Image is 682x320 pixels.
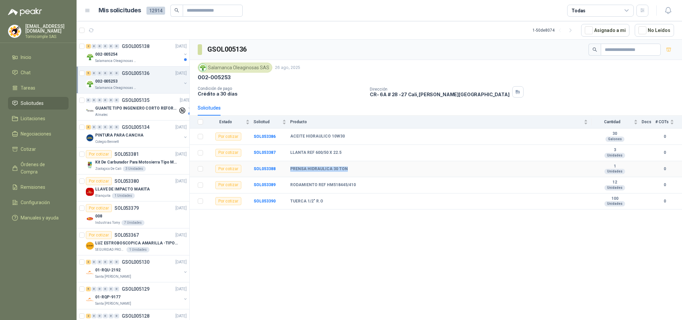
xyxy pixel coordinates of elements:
[86,161,94,169] img: Company Logo
[95,132,143,139] p: PINTURA PARA CANCHA
[254,199,276,203] a: SOL053390
[8,143,69,156] a: Cotizar
[114,71,119,76] div: 0
[655,120,669,124] span: # COTs
[370,87,510,92] p: Dirección
[95,240,178,246] p: LUZ ESTROBOSCOPICA AMARILLA -TIPO BALA
[175,178,187,184] p: [DATE]
[114,179,139,183] p: SOL053380
[655,134,674,140] b: 0
[86,188,94,196] img: Company Logo
[254,116,290,129] th: Solicitud
[95,247,125,252] p: SEGURIDAD PROVISER LTDA
[604,153,625,158] div: Unidades
[198,91,364,97] p: Crédito a 30 días
[290,199,323,204] b: TUERCA 1/2" R.O
[97,125,102,130] div: 0
[592,196,638,201] b: 100
[114,206,139,210] p: SOL053379
[533,25,576,36] div: 1 - 50 de 8074
[8,51,69,64] a: Inicio
[86,269,94,277] img: Company Logo
[207,44,248,55] h3: GSOL005136
[86,242,94,250] img: Company Logo
[215,133,241,141] div: Por cotizar
[123,166,146,171] div: 3 Unidades
[86,44,91,49] div: 2
[95,159,178,165] p: Kit De Carburador Para Motosierra Tipo M250 - Zama
[77,148,189,174] a: Por cotizarSOL053381[DATE] Company LogoKit De Carburador Para Motosierra Tipo M250 - ZamaZoologic...
[97,71,102,76] div: 0
[77,174,189,201] a: Por cotizarSOL053380[DATE] Company LogoLLAVE DE IMPACTO MAKITABlanquita1 Unidades
[122,125,149,130] p: GSOL005134
[86,258,188,279] a: 3 0 0 0 0 0 GSOL005130[DATE] Company Logo01-RQU-2192Santa [PERSON_NAME]
[97,287,102,291] div: 0
[21,214,59,221] span: Manuales y ayuda
[95,213,102,219] p: 008
[86,125,91,130] div: 3
[114,314,119,318] div: 0
[95,193,111,198] p: Blanquita
[21,69,31,76] span: Chat
[655,166,674,172] b: 0
[146,7,165,15] span: 12914
[103,287,108,291] div: 0
[92,44,97,49] div: 0
[86,215,94,223] img: Company Logo
[25,24,69,33] p: [EMAIL_ADDRESS][DOMAIN_NAME]
[122,98,149,103] p: GSOL005135
[95,78,117,85] p: 002-005253
[86,123,188,145] a: 3 0 0 0 0 0 GSOL005134[DATE] Company LogoPINTURA PARA CANCHAColegio Bennett
[290,150,341,156] b: LLANTA REF 600/50 X 22.5
[8,211,69,224] a: Manuales y ayuda
[207,116,254,129] th: Estado
[92,287,97,291] div: 0
[95,274,131,279] p: Santa [PERSON_NAME]
[92,125,97,130] div: 0
[86,260,91,264] div: 3
[114,125,119,130] div: 0
[8,66,69,79] a: Chat
[92,71,97,76] div: 0
[175,205,187,211] p: [DATE]
[95,105,178,112] p: GUANTE TIPO INGENIERO CORTO REFORZADO
[86,231,112,239] div: Por cotizar
[97,260,102,264] div: 0
[95,51,117,58] p: 002-005254
[642,116,655,129] th: Docs
[21,54,31,61] span: Inicio
[95,139,119,145] p: Colegio Bennett
[254,134,276,139] b: SOL053386
[290,116,592,129] th: Producto
[8,25,21,38] img: Company Logo
[92,314,97,318] div: 0
[254,166,276,171] a: SOL053388
[86,80,94,88] img: Company Logo
[592,120,632,124] span: Cantidad
[571,7,585,14] div: Todas
[95,112,108,118] p: Almatec
[86,69,188,91] a: 5 0 0 0 0 0 GSOL005136[DATE] Company Logo002-005253Salamanca Oleaginosas SAS
[114,233,139,237] p: SOL053367
[86,150,112,158] div: Por cotizar
[86,96,192,118] a: 0 0 0 0 0 0 GSOL005135[DATE] Company LogoGUANTE TIPO INGENIERO CORTO REFORZADOAlmatec
[370,92,510,97] p: CR- 6A # 28 -27 Cali , [PERSON_NAME][GEOGRAPHIC_DATA]
[95,301,131,306] p: Santa [PERSON_NAME]
[8,97,69,110] a: Solicitudes
[290,134,345,139] b: ACEITE HIDRAULICO 10W30
[86,42,188,64] a: 2 0 0 0 0 0 GSOL005138[DATE] Company Logo002-005254Salamanca Oleaginosas SAS
[198,63,272,73] div: Salamanca Oleaginosas SAS
[604,169,625,174] div: Unidades
[103,71,108,76] div: 0
[21,161,62,175] span: Órdenes de Compra
[8,8,42,16] img: Logo peakr
[592,116,642,129] th: Cantidad
[8,128,69,140] a: Negociaciones
[109,44,114,49] div: 0
[8,196,69,209] a: Configuración
[592,148,638,153] b: 3
[86,98,91,103] div: 0
[103,314,108,318] div: 0
[77,201,189,228] a: Por cotizarSOL053379[DATE] Company Logo008Industrias Tomy7 Unidades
